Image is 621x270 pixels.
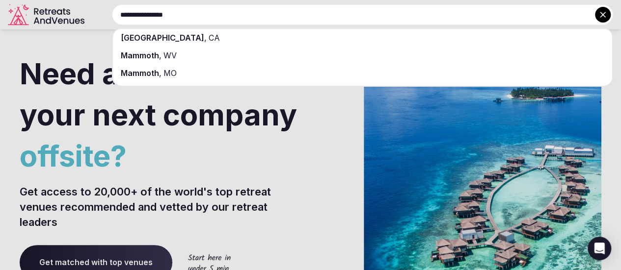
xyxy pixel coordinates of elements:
[121,50,159,60] span: Mammoth
[162,50,177,60] span: WV
[113,64,612,82] div: ,
[121,68,159,78] span: Mammoth
[207,33,220,43] span: CA
[113,47,612,64] div: ,
[113,29,612,47] div: ,
[588,237,611,260] div: Open Intercom Messenger
[162,68,177,78] span: MO
[121,33,204,43] span: [GEOGRAPHIC_DATA]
